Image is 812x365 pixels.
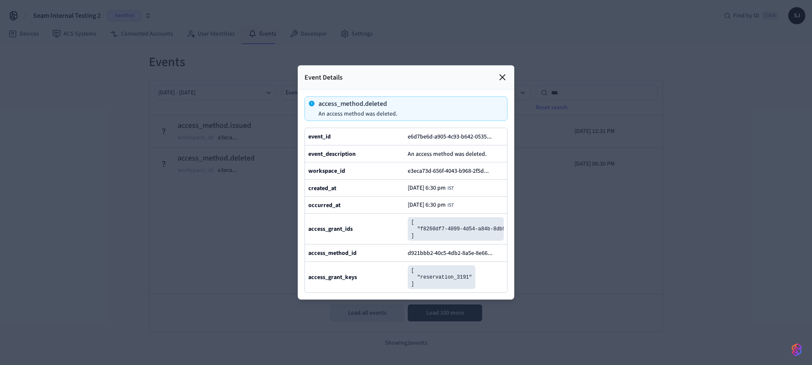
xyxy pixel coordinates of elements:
img: SeamLogoGradient.69752ec5.svg [792,343,802,357]
pre: [ "f8260df7-4099-4d54-a84b-8db9c1ad91cb" ] [408,217,504,241]
span: [DATE] 6:30 pm [408,185,446,191]
p: Event Details [304,72,343,83]
button: e6d7be6d-a905-4c93-b642-0535... [406,132,500,142]
span: [DATE] 6:30 pm [408,202,446,208]
span: IST [447,185,454,192]
div: Asia/Calcutta [408,202,454,209]
pre: [ "reservation_3191" ] [408,265,475,289]
b: created_at [308,184,336,192]
b: event_id [308,133,331,141]
p: access_method.deleted [318,100,398,107]
b: occurred_at [308,201,340,209]
p: An access method was deleted. [318,111,398,117]
button: e3eca73d-656f-4043-b968-2f5d... [406,166,497,176]
div: Asia/Calcutta [408,185,454,192]
b: event_description [308,149,356,158]
b: access_grant_ids [308,225,353,233]
b: access_method_id [308,249,357,257]
b: workspace_id [308,167,345,175]
span: An access method was deleted. [408,149,487,158]
b: access_grant_keys [308,273,357,282]
span: IST [447,202,454,209]
button: d921bbb2-40c5-4db2-8a5e-8e66... [406,248,501,258]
